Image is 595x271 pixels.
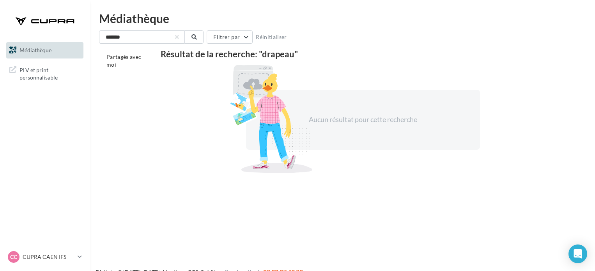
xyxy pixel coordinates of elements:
div: Open Intercom Messenger [568,244,587,263]
span: Médiathèque [19,47,51,53]
button: Réinitialiser [253,32,290,42]
a: PLV et print personnalisable [5,62,85,85]
a: CC CUPRA CAEN IFS [6,250,83,264]
a: Médiathèque [5,42,85,58]
div: Résultat de la recherche: "drapeau" [161,50,565,58]
span: Partagés avec moi [106,53,142,68]
button: Filtrer par [207,30,253,44]
span: CC [10,253,17,261]
p: CUPRA CAEN IFS [23,253,74,261]
span: PLV et print personnalisable [19,65,80,81]
div: Médiathèque [99,12,586,24]
span: Aucun résultat pour cette recherche [309,115,417,124]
